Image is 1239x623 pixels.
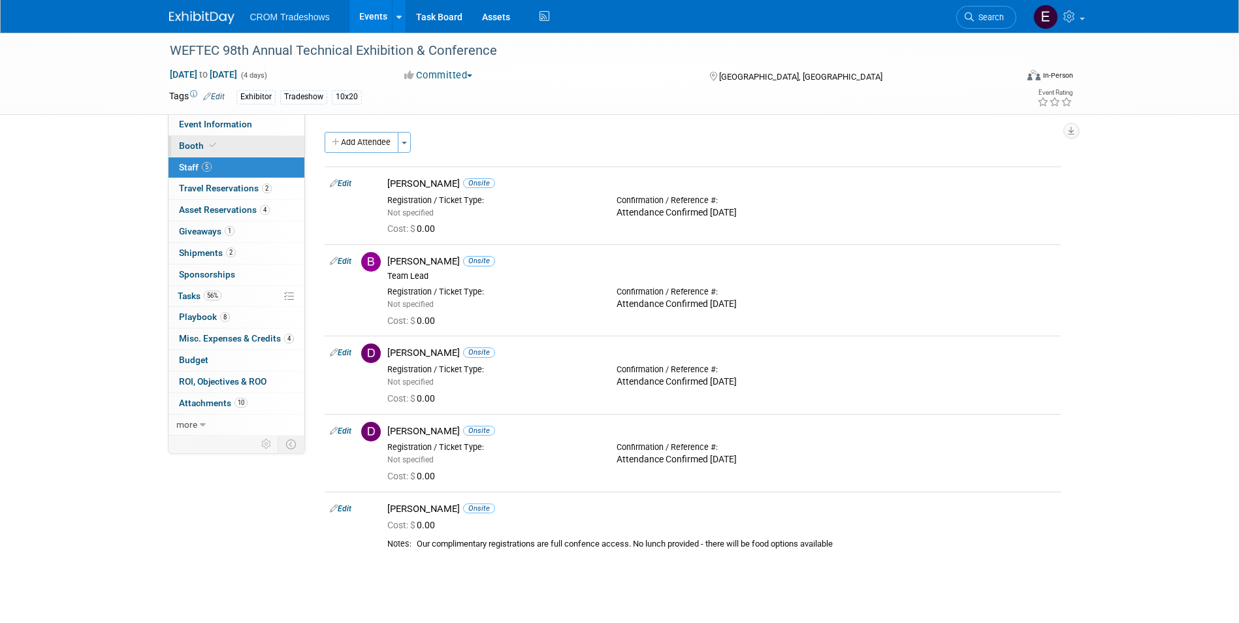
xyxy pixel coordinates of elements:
[387,315,417,326] span: Cost: $
[387,255,1055,268] div: [PERSON_NAME]
[332,90,362,104] div: 10x20
[939,68,1074,88] div: Event Format
[210,142,216,149] i: Booth reservation complete
[387,347,1055,359] div: [PERSON_NAME]
[330,504,351,513] a: Edit
[1037,89,1072,96] div: Event Rating
[617,454,826,466] div: Attendance Confirmed [DATE]
[197,69,210,80] span: to
[203,92,225,101] a: Edit
[236,90,276,104] div: Exhibitor
[179,398,248,408] span: Attachments
[387,393,440,404] span: 0.00
[325,132,398,153] button: Add Attendee
[400,69,477,82] button: Committed
[719,72,882,82] span: [GEOGRAPHIC_DATA], [GEOGRAPHIC_DATA]
[220,312,230,322] span: 8
[387,208,434,217] span: Not specified
[234,398,248,407] span: 10
[202,162,212,172] span: 5
[178,291,221,301] span: Tasks
[387,471,440,481] span: 0.00
[617,364,826,375] div: Confirmation / Reference #:
[387,471,417,481] span: Cost: $
[179,183,272,193] span: Travel Reservations
[330,257,351,266] a: Edit
[169,372,304,392] a: ROI, Objectives & ROO
[255,436,278,453] td: Personalize Event Tab Strip
[387,425,1055,438] div: [PERSON_NAME]
[179,226,234,236] span: Giveaways
[179,355,208,365] span: Budget
[179,162,212,172] span: Staff
[387,442,597,453] div: Registration / Ticket Type:
[176,419,197,430] span: more
[179,333,294,343] span: Misc. Expenses & Credits
[280,90,327,104] div: Tradeshow
[361,252,381,272] img: B.jpg
[169,200,304,221] a: Asset Reservations4
[617,442,826,453] div: Confirmation / Reference #:
[387,520,417,530] span: Cost: $
[260,205,270,215] span: 4
[1042,71,1073,80] div: In-Person
[204,291,221,300] span: 56%
[387,455,434,464] span: Not specified
[463,503,495,513] span: Onsite
[617,207,826,219] div: Attendance Confirmed [DATE]
[179,119,252,129] span: Event Information
[463,256,495,266] span: Onsite
[361,343,381,363] img: D.jpg
[617,287,826,297] div: Confirmation / Reference #:
[387,195,597,206] div: Registration / Ticket Type:
[278,436,304,453] td: Toggle Event Tabs
[387,223,440,234] span: 0.00
[330,426,351,436] a: Edit
[361,422,381,441] img: D.jpg
[463,178,495,188] span: Onsite
[179,140,219,151] span: Booth
[169,157,304,178] a: Staff5
[169,69,238,80] span: [DATE] [DATE]
[387,503,1055,515] div: [PERSON_NAME]
[1033,5,1058,29] img: Emily Williams
[169,264,304,285] a: Sponsorships
[617,298,826,310] div: Attendance Confirmed [DATE]
[387,393,417,404] span: Cost: $
[165,39,997,63] div: WEFTEC 98th Annual Technical Exhibition & Conference
[169,89,225,104] td: Tags
[169,415,304,436] a: more
[956,6,1016,29] a: Search
[179,269,235,280] span: Sponsorships
[387,178,1055,190] div: [PERSON_NAME]
[169,136,304,157] a: Booth
[225,226,234,236] span: 1
[1027,70,1040,80] img: Format-Inperson.png
[387,364,597,375] div: Registration / Ticket Type:
[179,311,230,322] span: Playbook
[387,520,440,530] span: 0.00
[262,184,272,193] span: 2
[387,377,434,387] span: Not specified
[169,393,304,414] a: Attachments10
[387,223,417,234] span: Cost: $
[179,248,236,258] span: Shipments
[330,348,351,357] a: Edit
[330,179,351,188] a: Edit
[179,376,266,387] span: ROI, Objectives & ROO
[179,204,270,215] span: Asset Reservations
[169,243,304,264] a: Shipments2
[169,221,304,242] a: Giveaways1
[250,12,330,22] span: CROM Tradeshows
[387,300,434,309] span: Not specified
[169,328,304,349] a: Misc. Expenses & Credits4
[617,195,826,206] div: Confirmation / Reference #:
[463,347,495,357] span: Onsite
[169,11,234,24] img: ExhibitDay
[387,315,440,326] span: 0.00
[387,539,411,549] div: Notes:
[169,307,304,328] a: Playbook8
[169,286,304,307] a: Tasks56%
[463,426,495,436] span: Onsite
[284,334,294,343] span: 4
